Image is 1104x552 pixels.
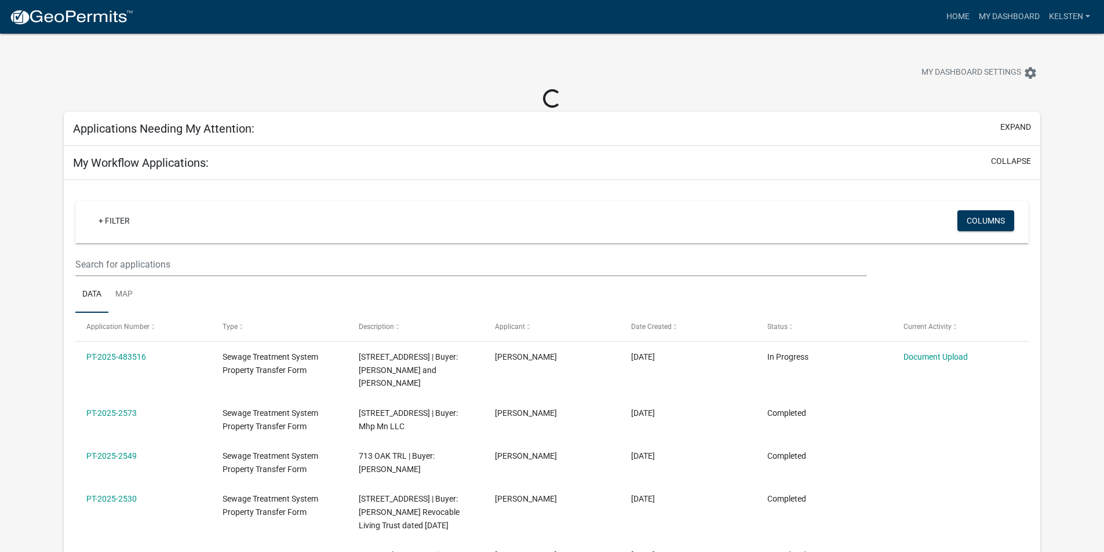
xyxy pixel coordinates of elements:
span: Description [359,323,394,331]
span: In Progress [767,352,808,361]
h5: My Workflow Applications: [73,156,209,170]
a: PT-2025-483516 [86,352,146,361]
span: 09/19/2025 [631,494,655,503]
span: Sewage Treatment System Property Transfer Form [223,494,318,517]
a: PT-2025-2530 [86,494,137,503]
span: Kelsey Stender [495,451,557,460]
a: PT-2025-2573 [86,408,137,418]
span: Current Activity [903,323,952,331]
a: + Filter [89,210,139,231]
button: My Dashboard Settingssettings [912,61,1047,84]
span: Status [767,323,788,331]
span: 09/23/2025 [631,408,655,418]
span: Applicant [495,323,525,331]
h5: Applications Needing My Attention: [73,122,254,136]
a: Kelsten [1044,6,1095,28]
a: Map [108,276,140,313]
datatable-header-cell: Application Number [75,313,212,341]
span: 09/24/2025 [631,352,655,361]
button: expand [1000,121,1031,133]
span: My Dashboard Settings [921,66,1021,80]
datatable-header-cell: Current Activity [892,313,1028,341]
span: Completed [767,408,806,418]
span: Kelsey Stender [495,352,557,361]
a: Data [75,276,108,313]
datatable-header-cell: Applicant [484,313,620,341]
span: 24385 CO HWY 1 | Buyer: Eckhardt Revocable Living Trust dated Jun 21, 2018 [359,494,460,530]
i: settings [1023,66,1037,80]
datatable-header-cell: Status [756,313,892,341]
span: 713 OAK TRL | Buyer: Denise J Prchal [359,451,435,474]
button: Columns [957,210,1014,231]
a: PT-2025-2549 [86,451,137,460]
span: Sewage Treatment System Property Transfer Form [223,451,318,474]
datatable-header-cell: Date Created [620,313,756,341]
span: 09/22/2025 [631,451,655,460]
span: Application Number [86,323,150,331]
a: Home [942,6,974,28]
span: 417 CO HWY 55 | Buyer: Barry Bailey and Carla Bailey [359,352,458,388]
datatable-header-cell: Description [348,313,484,341]
a: My Dashboard [974,6,1044,28]
span: Type [223,323,238,331]
span: Completed [767,494,806,503]
a: Document Upload [903,352,968,361]
span: Completed [767,451,806,460]
span: Date Created [631,323,672,331]
span: Kelsey Stender [495,494,557,503]
span: Sewage Treatment System Property Transfer Form [223,408,318,431]
span: Sewage Treatment System Property Transfer Form [223,352,318,375]
span: 204 EAST ST S | Buyer: Mhp Mn LLC [359,408,458,431]
datatable-header-cell: Type [212,313,348,341]
span: Kelsey Stender [495,408,557,418]
button: collapse [991,155,1031,167]
input: Search for applications [75,253,866,276]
